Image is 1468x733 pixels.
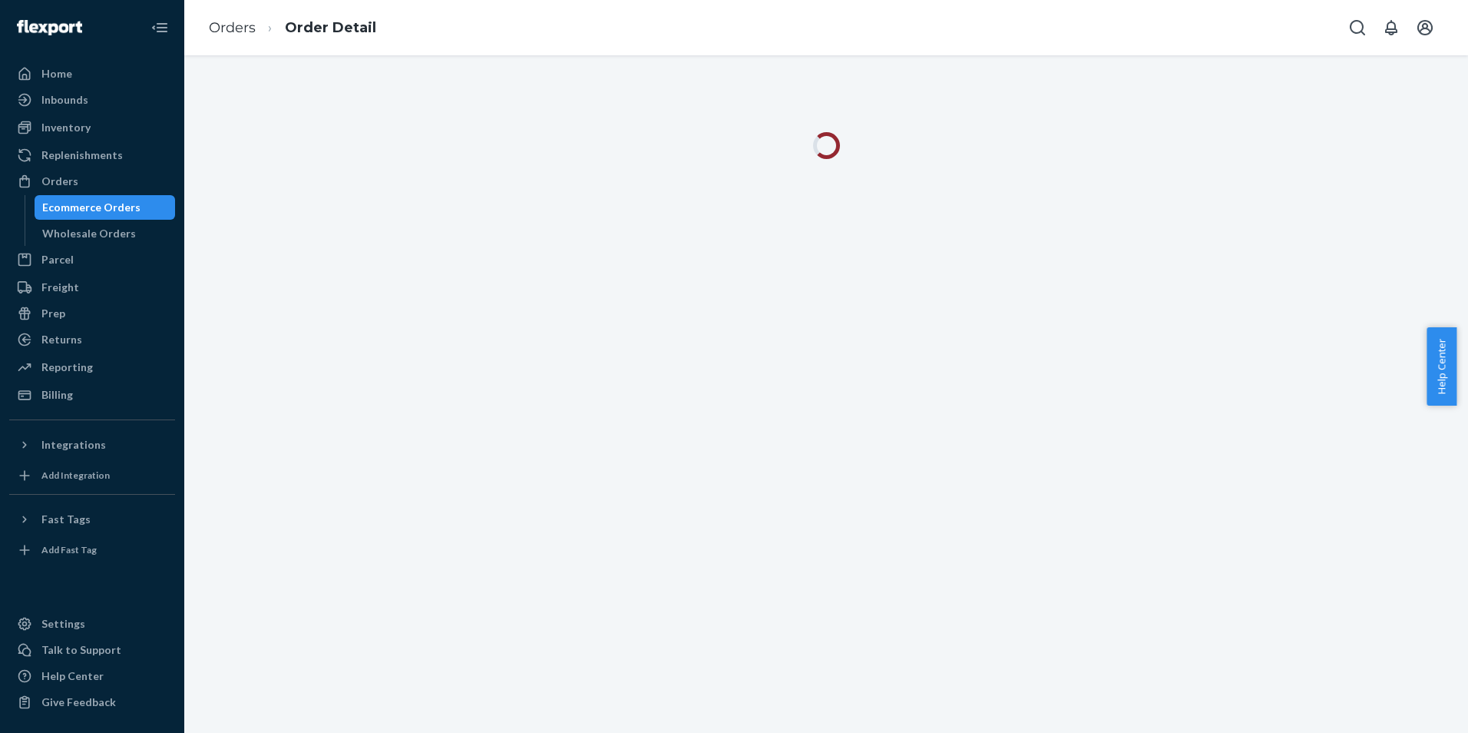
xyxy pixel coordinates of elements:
div: Prep [41,306,65,321]
div: Orders [41,174,78,189]
button: Give Feedback [9,690,175,715]
div: Inbounds [41,92,88,108]
a: Orders [209,19,256,36]
div: Settings [41,616,85,632]
button: Open notifications [1376,12,1407,43]
a: Returns [9,327,175,352]
div: Replenishments [41,148,123,163]
div: Inventory [41,120,91,135]
div: Freight [41,280,79,295]
a: Add Fast Tag [9,538,175,562]
button: Fast Tags [9,507,175,532]
button: Talk to Support [9,638,175,662]
a: Inventory [9,115,175,140]
a: Prep [9,301,175,326]
div: Ecommerce Orders [42,200,141,215]
div: Home [41,66,72,81]
div: Returns [41,332,82,347]
button: Open Search Box [1342,12,1373,43]
a: Parcel [9,247,175,272]
a: Help Center [9,664,175,688]
div: Add Integration [41,469,110,482]
button: Integrations [9,433,175,457]
img: Flexport logo [17,20,82,35]
button: Close Navigation [144,12,175,43]
div: Wholesale Orders [42,226,136,241]
ol: breadcrumbs [197,5,388,51]
div: Talk to Support [41,642,121,658]
a: Order Detail [285,19,376,36]
div: Give Feedback [41,695,116,710]
button: Help Center [1427,327,1456,406]
a: Add Integration [9,463,175,488]
a: Billing [9,383,175,407]
div: Billing [41,387,73,403]
a: Wholesale Orders [35,221,176,246]
a: Home [9,61,175,86]
a: Orders [9,169,175,194]
div: Integrations [41,437,106,453]
a: Freight [9,275,175,300]
div: Parcel [41,252,74,267]
a: Ecommerce Orders [35,195,176,220]
div: Help Center [41,668,104,684]
a: Inbounds [9,88,175,112]
a: Settings [9,612,175,636]
button: Open account menu [1410,12,1440,43]
a: Reporting [9,355,175,380]
div: Reporting [41,360,93,375]
div: Add Fast Tag [41,543,97,556]
a: Replenishments [9,143,175,167]
div: Fast Tags [41,512,91,527]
